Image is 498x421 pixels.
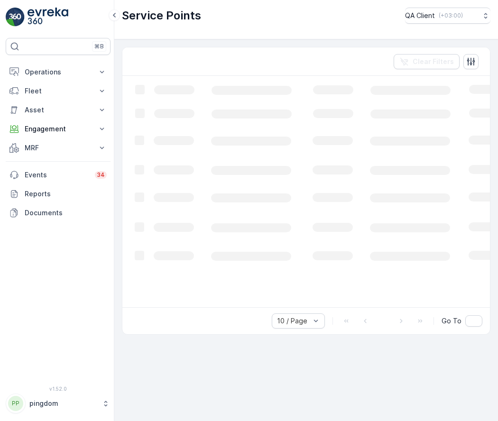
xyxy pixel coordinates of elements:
a: Events34 [6,165,111,184]
img: logo [6,8,25,27]
p: ⌘B [94,43,104,50]
button: QA Client(+03:00) [405,8,490,24]
p: QA Client [405,11,435,20]
div: PP [8,396,23,411]
span: v 1.52.0 [6,386,111,392]
p: Service Points [122,8,201,23]
p: Fleet [25,86,92,96]
p: Events [25,170,89,180]
p: Engagement [25,124,92,134]
button: MRF [6,138,111,157]
a: Documents [6,203,111,222]
button: Operations [6,63,111,82]
a: Reports [6,184,111,203]
p: ( +03:00 ) [439,12,463,19]
p: Reports [25,189,107,199]
p: Documents [25,208,107,218]
button: Engagement [6,119,111,138]
p: MRF [25,143,92,153]
button: Clear Filters [394,54,460,69]
p: Operations [25,67,92,77]
p: Asset [25,105,92,115]
span: Go To [442,316,461,326]
button: Asset [6,101,111,119]
img: logo_light-DOdMpM7g.png [28,8,68,27]
button: Fleet [6,82,111,101]
button: PPpingdom [6,394,111,413]
p: pingdom [29,399,97,408]
p: Clear Filters [413,57,454,66]
p: 34 [97,171,105,179]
